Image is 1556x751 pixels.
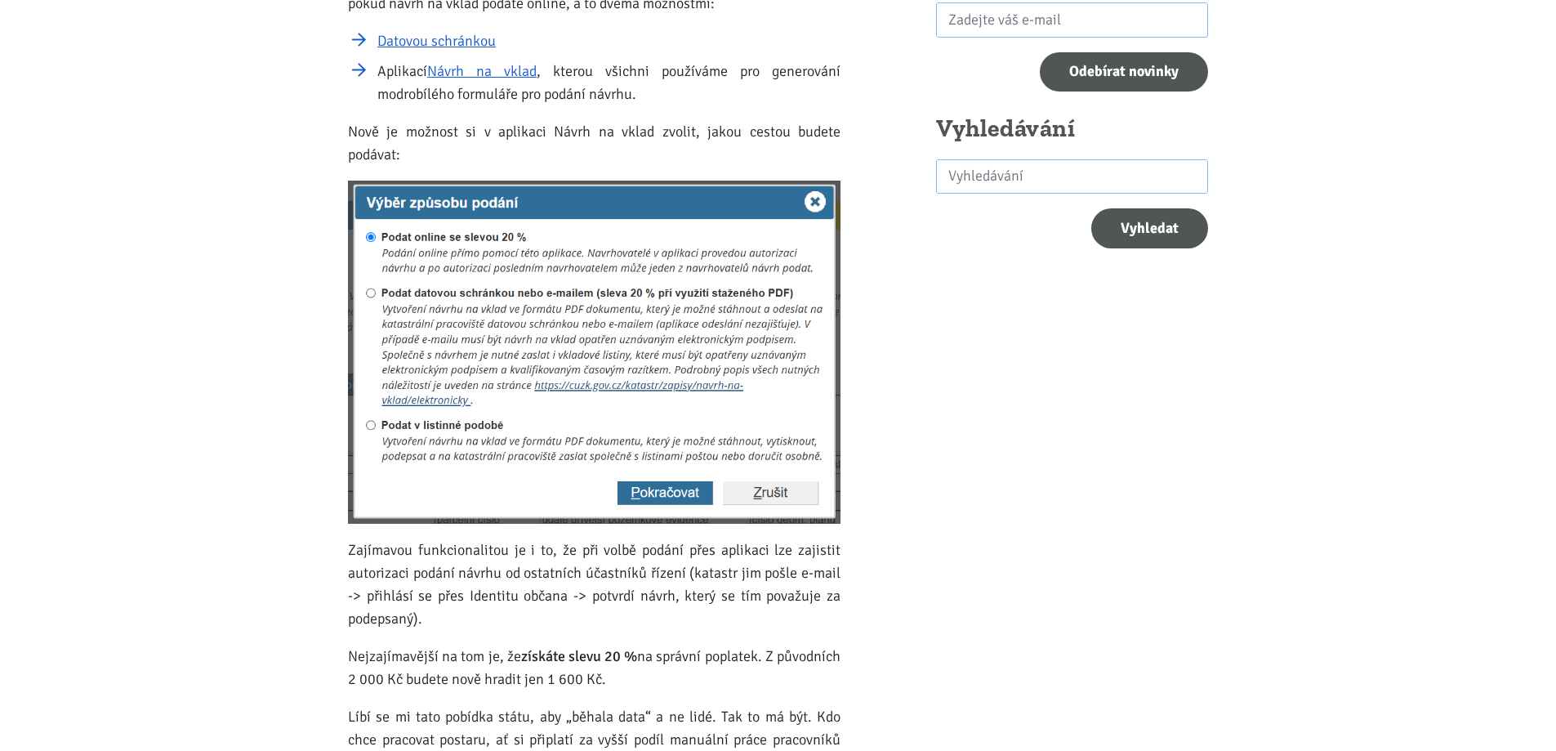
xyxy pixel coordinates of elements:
p: Nejzajímavější na tom je, že na správní poplatek. Z původních 2 000 Kč budete nově hradit jen 1 6... [348,645,840,691]
a: Návrh na vklad [427,62,537,80]
p: Zajímavou funkcionalitou je i to, že při volbě podání přes aplikaci lze zajistit autorizaci podán... [348,539,840,630]
strong: získáte slevu 20 % [521,647,638,665]
p: Nově je možnost si v aplikaci Návrh na vklad zvolit, jakou cestou budete podávat: [348,120,840,166]
h2: Vyhledávání [936,114,1208,145]
a: Datovou schránkou [377,32,496,50]
li: Aplikací , kterou všichni používáme pro generování modrobílého formuláře pro podání návrhu. [377,60,840,105]
input: Zadejte váš e-mail [936,2,1208,38]
input: search [936,159,1208,194]
input: Odebírat novinky [1040,52,1208,92]
button: Vyhledat [1091,208,1208,248]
